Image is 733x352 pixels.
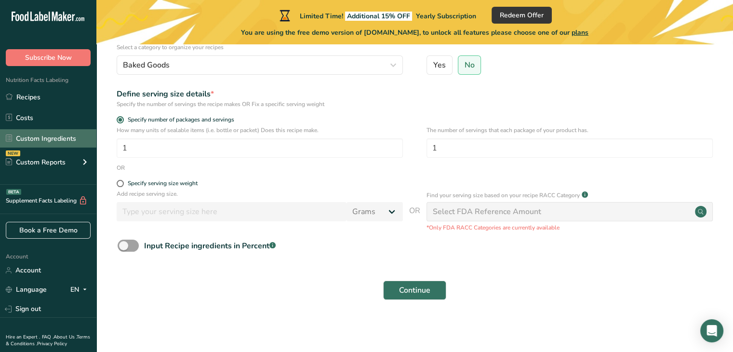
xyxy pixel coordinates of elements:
[492,7,552,24] button: Redeem Offer
[426,126,713,135] p: The number of servings that each package of your product has.
[409,205,420,232] span: OR
[6,49,91,66] button: Subscribe Now
[6,222,91,239] a: Book a Free Demo
[25,53,72,63] span: Subscribe Now
[53,334,77,340] a: About Us .
[123,59,170,71] span: Baked Goods
[6,189,21,195] div: BETA
[383,281,446,300] button: Continue
[6,157,66,167] div: Custom Reports
[572,28,588,37] span: plans
[117,202,347,221] input: Type your serving size here
[6,334,90,347] a: Terms & Conditions .
[6,334,40,340] a: Hire an Expert .
[42,334,53,340] a: FAQ .
[128,180,198,187] div: Specify serving size weight
[500,10,544,20] span: Redeem Offer
[241,27,588,38] span: You are using the free demo version of [DOMAIN_NAME], to unlock all features please choose one of...
[426,223,713,232] p: *Only FDA RACC Categories are currently available
[433,60,446,70] span: Yes
[399,284,430,296] span: Continue
[37,340,67,347] a: Privacy Policy
[124,116,234,123] span: Specify number of packages and servings
[144,240,276,252] div: Input Recipe ingredients in Percent
[465,60,475,70] span: No
[416,12,476,21] span: Yearly Subscription
[345,12,412,21] span: Additional 15% OFF
[426,191,580,200] p: Find your serving size based on your recipe RACC Category
[117,126,403,135] p: How many units of sealable items (i.e. bottle or packet) Does this recipe make.
[6,150,20,156] div: NEW
[700,319,723,342] div: Open Intercom Messenger
[117,88,403,100] div: Define serving size details
[433,206,541,217] div: Select FDA Reference Amount
[117,163,125,172] div: OR
[6,281,47,298] a: Language
[117,43,403,52] p: Select a category to organize your recipes
[278,10,476,21] div: Limited Time!
[117,100,403,108] div: Specify the number of servings the recipe makes OR Fix a specific serving weight
[117,55,403,75] button: Baked Goods
[70,284,91,296] div: EN
[117,190,403,198] p: Add recipe serving size.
